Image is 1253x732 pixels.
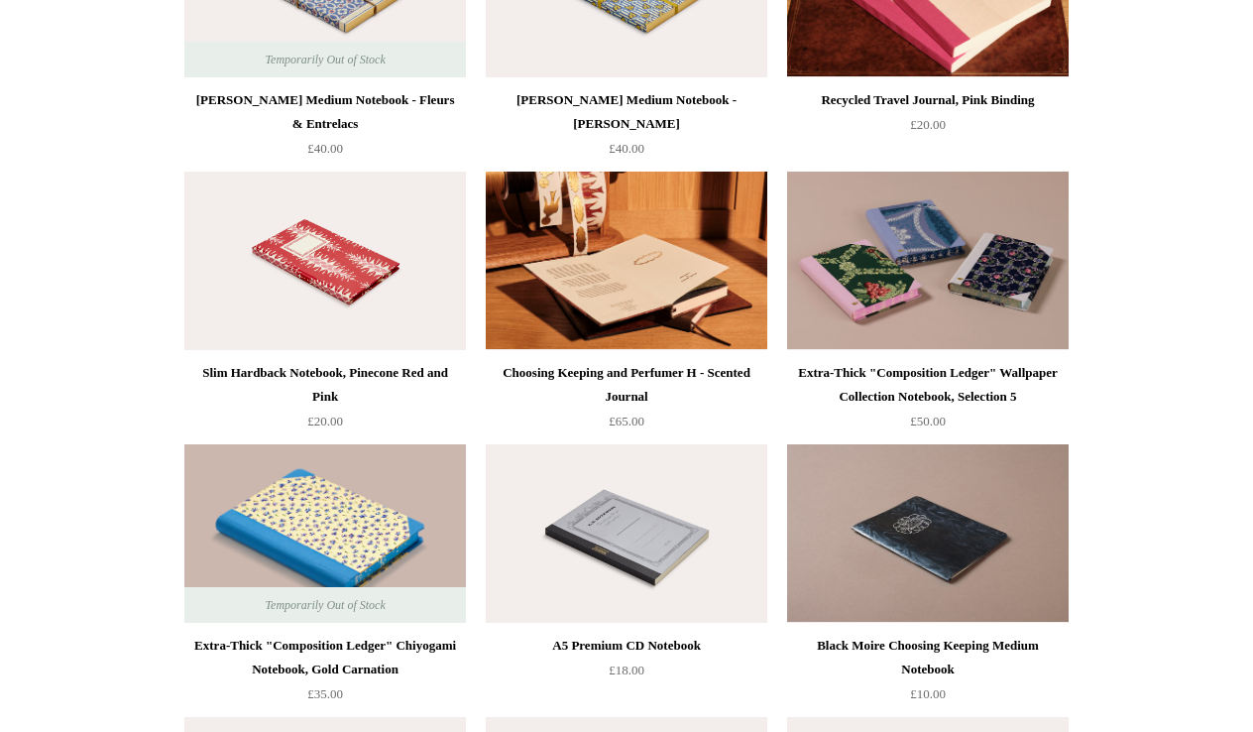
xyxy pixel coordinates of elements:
a: A5 Premium CD Notebook £18.00 [486,634,767,715]
div: Slim Hardback Notebook, Pinecone Red and Pink [189,361,461,409]
img: A5 Premium CD Notebook [486,444,767,623]
div: Extra-Thick "Composition Ledger" Wallpaper Collection Notebook, Selection 5 [792,361,1064,409]
span: Temporarily Out of Stock [245,42,404,77]
span: Temporarily Out of Stock [245,587,404,623]
span: £20.00 [910,117,946,132]
a: Choosing Keeping and Perfumer H - Scented Journal Choosing Keeping and Perfumer H - Scented Journal [486,172,767,350]
a: Extra-Thick "Composition Ledger" Chiyogami Notebook, Gold Carnation £35.00 [184,634,466,715]
img: Black Moire Choosing Keeping Medium Notebook [787,444,1069,623]
a: Extra-Thick "Composition Ledger" Chiyogami Notebook, Gold Carnation Extra-Thick "Composition Ledg... [184,444,466,623]
a: A5 Premium CD Notebook A5 Premium CD Notebook [486,444,767,623]
a: Extra-Thick "Composition Ledger" Wallpaper Collection Notebook, Selection 5 Extra-Thick "Composit... [787,172,1069,350]
span: £20.00 [307,414,343,428]
div: [PERSON_NAME] Medium Notebook - Fleurs & Entrelacs [189,88,461,136]
a: Recycled Travel Journal, Pink Binding £20.00 [787,88,1069,170]
span: £40.00 [307,141,343,156]
span: £35.00 [307,686,343,701]
div: Recycled Travel Journal, Pink Binding [792,88,1064,112]
a: Extra-Thick "Composition Ledger" Wallpaper Collection Notebook, Selection 5 £50.00 [787,361,1069,442]
div: Extra-Thick "Composition Ledger" Chiyogami Notebook, Gold Carnation [189,634,461,681]
div: A5 Premium CD Notebook [491,634,762,658]
a: Black Moire Choosing Keeping Medium Notebook Black Moire Choosing Keeping Medium Notebook [787,444,1069,623]
div: Choosing Keeping and Perfumer H - Scented Journal [491,361,762,409]
a: [PERSON_NAME] Medium Notebook - Fleurs & Entrelacs £40.00 [184,88,466,170]
div: [PERSON_NAME] Medium Notebook - [PERSON_NAME] [491,88,762,136]
img: Extra-Thick "Composition Ledger" Wallpaper Collection Notebook, Selection 5 [787,172,1069,350]
a: Slim Hardback Notebook, Pinecone Red and Pink Slim Hardback Notebook, Pinecone Red and Pink [184,172,466,350]
a: Choosing Keeping and Perfumer H - Scented Journal £65.00 [486,361,767,442]
span: £50.00 [910,414,946,428]
span: £10.00 [910,686,946,701]
a: Black Moire Choosing Keeping Medium Notebook £10.00 [787,634,1069,715]
img: Extra-Thick "Composition Ledger" Chiyogami Notebook, Gold Carnation [184,444,466,623]
span: £40.00 [609,141,644,156]
a: [PERSON_NAME] Medium Notebook - [PERSON_NAME] £40.00 [486,88,767,170]
span: £65.00 [609,414,644,428]
img: Choosing Keeping and Perfumer H - Scented Journal [486,172,767,350]
span: £18.00 [609,663,644,677]
img: Slim Hardback Notebook, Pinecone Red and Pink [184,172,466,350]
div: Black Moire Choosing Keeping Medium Notebook [792,634,1064,681]
a: Slim Hardback Notebook, Pinecone Red and Pink £20.00 [184,361,466,442]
